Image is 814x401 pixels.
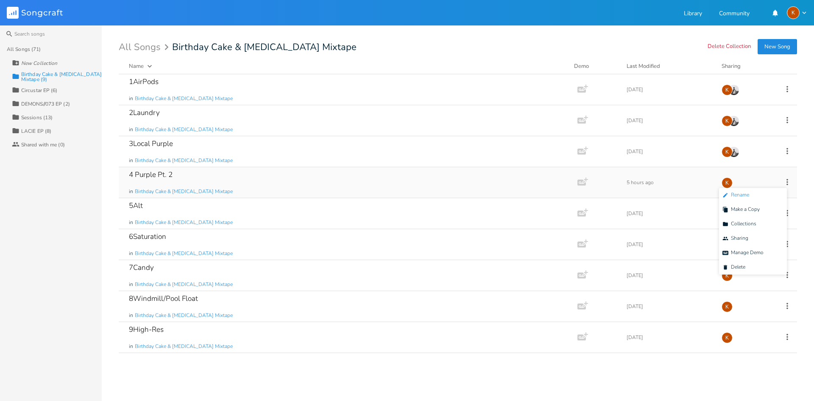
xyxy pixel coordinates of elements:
[722,270,733,281] div: Kat
[135,250,233,257] span: Birthday Cake & [MEDICAL_DATA] Mixtape
[728,84,739,95] img: Costa Tzoytzoyrakos
[129,295,198,302] div: 8Windmill/Pool Float
[129,157,133,164] span: in
[722,264,745,270] span: Delete
[129,233,166,240] div: 6Saturation
[135,95,233,102] span: Birthday Cake & [MEDICAL_DATA] Mixtape
[722,236,748,241] span: Sharing
[129,343,133,350] span: in
[719,11,750,18] a: Community
[129,140,173,147] div: 3Local Purple
[129,95,133,102] span: in
[722,221,756,227] span: Collections
[627,211,711,216] div: [DATE]
[129,188,133,195] span: in
[21,101,70,107] div: DEMONS//073 EP (2)
[722,146,733,157] div: Kat
[135,188,233,195] span: Birthday Cake & [MEDICAL_DATA] Mixtape
[627,335,711,340] div: [DATE]
[21,142,65,147] div: Shared with me (0)
[722,207,760,213] span: Make a Copy
[135,312,233,319] span: Birthday Cake & [MEDICAL_DATA] Mixtape
[627,62,711,70] button: Last Modified
[21,115,53,120] div: Sessions (13)
[129,250,133,257] span: in
[722,332,733,343] div: Kat
[135,157,233,164] span: Birthday Cake & [MEDICAL_DATA] Mixtape
[129,126,133,133] span: in
[787,6,807,19] button: K
[129,219,133,226] span: in
[627,180,711,185] div: 5 hours ago
[708,43,751,50] button: Delete Collection
[787,6,800,19] div: Kat
[728,146,739,157] img: Costa Tzoytzoyrakos
[722,115,733,126] div: Kat
[135,126,233,133] span: Birthday Cake & [MEDICAL_DATA] Mixtape
[627,242,711,247] div: [DATE]
[722,192,749,198] span: Rename
[129,312,133,319] span: in
[21,61,57,66] div: New Collection
[129,171,173,178] div: 4 Purple Pt. 2
[119,43,171,51] div: All Songs
[129,326,164,333] div: 9High-Res
[7,47,41,52] div: All Songs (71)
[684,11,702,18] a: Library
[129,109,160,116] div: 2Laundry
[758,39,797,54] button: New Song
[722,62,772,70] div: Sharing
[135,281,233,288] span: Birthday Cake & [MEDICAL_DATA] Mixtape
[21,72,102,82] div: Birthday Cake & [MEDICAL_DATA] Mixtape (9)
[129,264,154,271] div: 7Candy
[135,219,233,226] span: Birthday Cake & [MEDICAL_DATA] Mixtape
[722,301,733,312] div: Kat
[129,78,159,85] div: 1AirPods
[129,62,564,70] button: Name
[722,177,733,188] div: Kat
[172,42,357,52] span: Birthday Cake & [MEDICAL_DATA] Mixtape
[574,62,616,70] div: Demo
[627,273,711,278] div: [DATE]
[135,343,233,350] span: Birthday Cake & [MEDICAL_DATA] Mixtape
[627,118,711,123] div: [DATE]
[129,202,143,209] div: 5Alt
[21,129,51,134] div: LACIE EP (8)
[129,62,144,70] div: Name
[627,149,711,154] div: [DATE]
[728,115,739,126] img: Costa Tzoytzoyrakos
[21,88,58,93] div: Circustar EP (6)
[627,87,711,92] div: [DATE]
[627,62,660,70] div: Last Modified
[722,84,733,95] div: Kat
[722,250,764,256] span: Manage Demo
[129,281,133,288] span: in
[627,304,711,309] div: [DATE]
